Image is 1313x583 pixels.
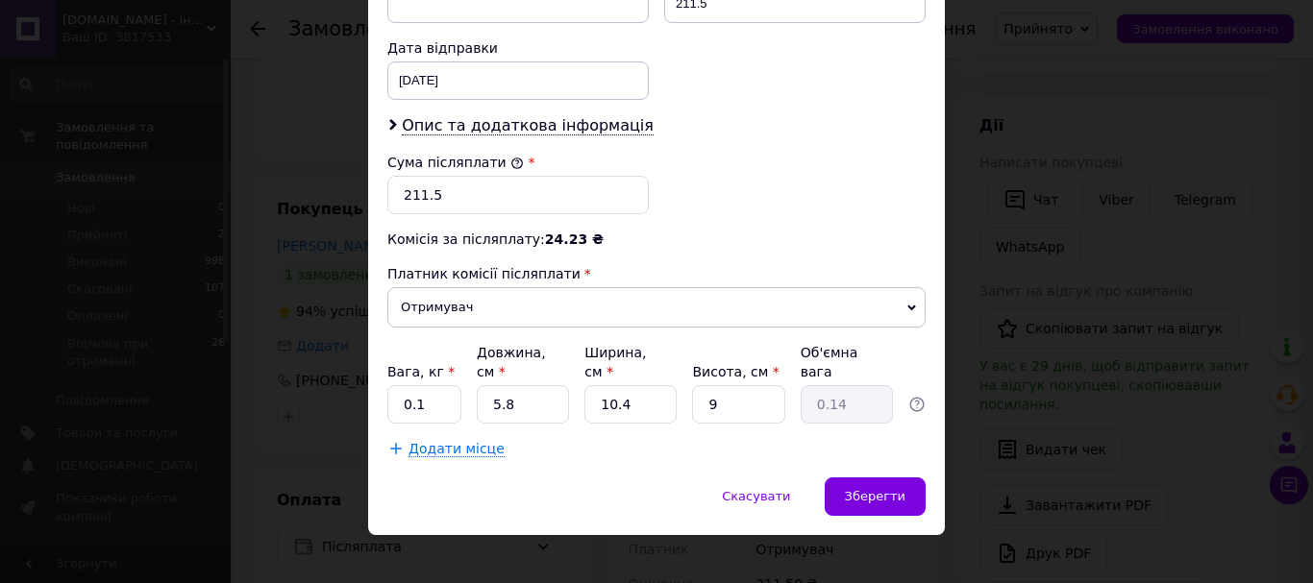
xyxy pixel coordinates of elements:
span: Зберегти [845,489,905,503]
span: Платник комісії післяплати [387,266,581,281]
div: Дата відправки [387,38,649,58]
div: Комісія за післяплату: [387,230,926,249]
label: Сума післяплати [387,155,524,170]
span: Опис та додаткова інформація [402,116,654,135]
label: Ширина, см [584,345,646,379]
span: Скасувати [722,489,790,503]
label: Вага, кг [387,364,455,379]
label: Довжина, см [477,345,546,379]
div: Об'ємна вага [801,343,893,381]
span: Додати місце [409,441,505,457]
label: Висота, см [692,364,779,379]
span: Отримувач [387,287,926,328]
span: 24.23 ₴ [545,231,604,247]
